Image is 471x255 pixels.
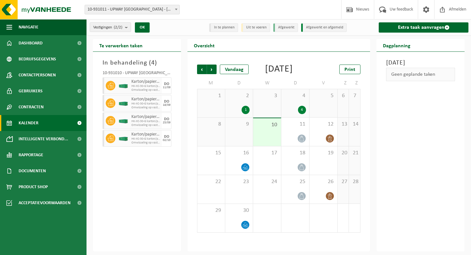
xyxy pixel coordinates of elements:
[256,92,278,99] span: 3
[197,77,225,89] td: M
[131,123,160,127] span: Omwisseling op vaste frequentie
[352,92,357,99] span: 7
[119,101,128,106] img: HK-XC-30-GN-00
[352,121,357,128] span: 14
[352,178,357,185] span: 28
[119,119,128,123] img: HK-XC-30-GN-00
[313,178,334,185] span: 26
[19,131,68,147] span: Intelligente verbond...
[114,25,122,29] count: (2/2)
[19,147,43,163] span: Rapportage
[85,5,179,14] span: 10-931011 - UPWAY BELGIUM - MECHELEN
[344,67,355,72] span: Print
[265,65,293,74] div: [DATE]
[228,150,250,157] span: 16
[131,120,160,123] span: HK-XC-30-G karton/papier, los (bedrijven)
[228,207,250,214] span: 30
[256,121,278,128] span: 10
[298,106,306,114] div: 4
[164,100,169,104] div: DO
[201,178,222,185] span: 22
[228,178,250,185] span: 23
[285,150,306,157] span: 18
[310,77,338,89] td: V
[19,195,70,211] span: Acceptatievoorwaarden
[386,68,455,81] div: Geen geplande taken
[131,132,160,137] span: Karton/papier, los (bedrijven)
[93,23,122,32] span: Vestigingen
[131,141,160,145] span: Omwisseling op vaste frequentie
[19,115,38,131] span: Kalender
[376,39,417,51] h2: Dagplanning
[135,22,150,33] button: OK
[207,65,217,74] span: Volgende
[313,121,334,128] span: 12
[386,58,455,68] h3: [DATE]
[201,92,222,99] span: 1
[103,58,171,68] h3: In behandeling ( )
[163,86,170,89] div: 11/09
[209,23,238,32] li: In te plannen
[197,65,207,74] span: Vorige
[187,39,221,51] h2: Overzicht
[131,114,160,120] span: Karton/papier, los (bedrijven)
[256,178,278,185] span: 24
[339,65,360,74] a: Print
[164,135,169,139] div: DO
[19,179,48,195] span: Product Shop
[313,150,334,157] span: 19
[285,121,306,128] span: 11
[19,51,56,67] span: Bedrijfsgegevens
[19,99,44,115] span: Contracten
[201,207,222,214] span: 29
[131,97,160,102] span: Karton/papier, los (bedrijven)
[225,77,253,89] td: D
[163,104,170,107] div: 18/09
[19,19,38,35] span: Navigatie
[338,77,349,89] td: Z
[19,83,43,99] span: Gebruikers
[151,60,155,66] span: 4
[85,5,180,14] span: 10-931011 - UPWAY BELGIUM - MECHELEN
[19,67,56,83] span: Contactpersonen
[19,35,43,51] span: Dashboard
[301,23,347,32] li: Afgewerkt en afgemeld
[103,71,171,77] div: 10-931010 - UPWAY [GEOGRAPHIC_DATA] - [GEOGRAPHIC_DATA]
[349,77,360,89] td: Z
[242,106,250,114] div: 1
[131,79,160,84] span: Karton/papier, los (bedrijven)
[341,150,346,157] span: 20
[131,84,160,88] span: HK-XC-30-G karton/papier, los (bedrijven)
[131,106,160,110] span: Omwisseling op vaste frequentie
[163,139,170,142] div: 02/10
[164,82,169,86] div: DO
[241,23,270,32] li: Uit te voeren
[341,121,346,128] span: 13
[131,88,160,92] span: Omwisseling op vaste frequentie
[201,150,222,157] span: 15
[313,92,334,99] span: 5
[228,121,250,128] span: 9
[90,22,131,32] button: Vestigingen(2/2)
[201,121,222,128] span: 8
[131,137,160,141] span: HK-XC-30-G karton/papier, los (bedrijven)
[285,178,306,185] span: 25
[19,163,46,179] span: Documenten
[341,92,346,99] span: 6
[256,150,278,157] span: 17
[228,92,250,99] span: 2
[119,136,128,141] img: HK-XC-30-GN-00
[119,83,128,88] img: HK-XC-30-GN-00
[285,92,306,99] span: 4
[93,39,149,51] h2: Te verwerken taken
[163,121,170,124] div: 25/09
[352,150,357,157] span: 21
[220,65,249,74] div: Vandaag
[131,102,160,106] span: HK-XC-30-G karton/papier, los (bedrijven)
[273,23,298,32] li: Afgewerkt
[164,117,169,121] div: DO
[341,178,346,185] span: 27
[379,22,468,33] a: Extra taak aanvragen
[281,77,310,89] td: D
[253,77,281,89] td: W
